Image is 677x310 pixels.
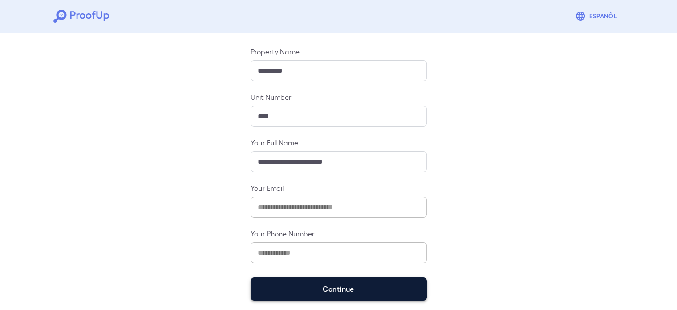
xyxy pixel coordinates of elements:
[251,277,427,301] button: Continue
[251,228,427,239] label: Your Phone Number
[251,46,427,57] label: Property Name
[251,137,427,148] label: Your Full Name
[251,183,427,193] label: Your Email
[572,7,624,25] button: Espanõl
[251,92,427,102] label: Unit Number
